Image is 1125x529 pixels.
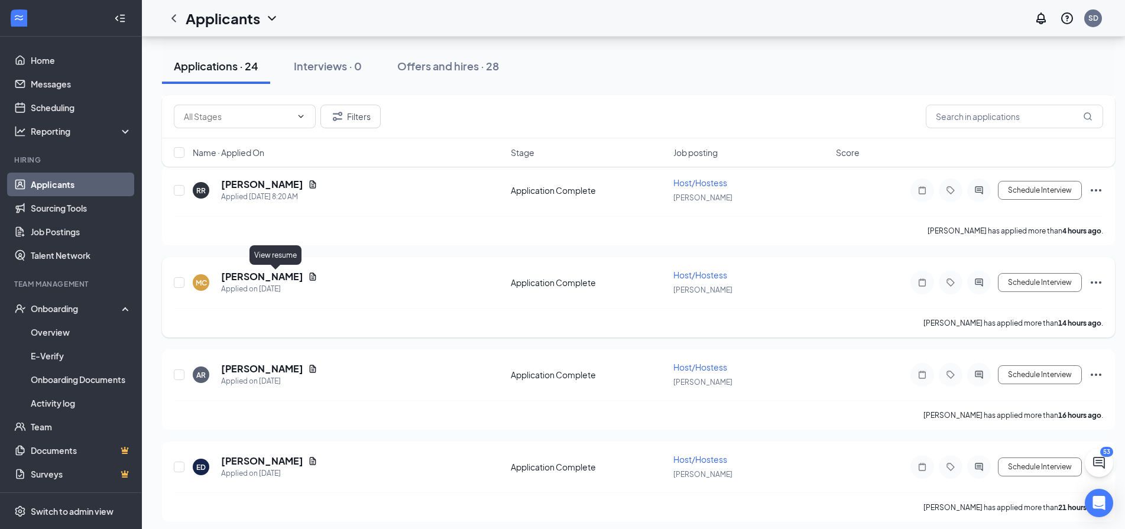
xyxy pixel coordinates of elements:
div: Application Complete [511,277,666,288]
div: Open Intercom Messenger [1085,489,1113,517]
h5: [PERSON_NAME] [221,362,303,375]
span: Host/Hostess [673,270,727,280]
svg: Tag [944,186,958,195]
svg: Document [308,364,317,374]
svg: ChevronLeft [167,11,181,25]
a: Applicants [31,173,132,196]
a: Home [31,48,132,72]
svg: Document [308,180,317,189]
svg: Note [915,462,929,472]
p: [PERSON_NAME] has applied more than . [923,502,1103,512]
svg: ChevronDown [265,11,279,25]
svg: Collapse [114,12,126,24]
p: [PERSON_NAME] has applied more than . [923,318,1103,328]
div: AR [196,370,206,380]
button: Filter Filters [320,105,381,128]
a: Scheduling [31,96,132,119]
svg: Note [915,370,929,379]
b: 21 hours ago [1058,503,1101,512]
svg: Document [308,272,317,281]
svg: Filter [330,109,345,124]
div: ED [196,462,206,472]
div: Team Management [14,279,129,289]
svg: Tag [944,370,958,379]
input: Search in applications [926,105,1103,128]
svg: QuestionInfo [1060,11,1074,25]
p: [PERSON_NAME] has applied more than . [928,226,1103,236]
div: Offers and hires · 28 [397,59,499,73]
div: SD [1088,13,1098,23]
span: [PERSON_NAME] [673,470,732,479]
input: All Stages [184,110,291,123]
h5: [PERSON_NAME] [221,455,303,468]
svg: Note [915,278,929,287]
h1: Applicants [186,8,260,28]
svg: ChevronDown [296,112,306,121]
div: RR [196,186,206,196]
div: 53 [1100,447,1113,457]
span: [PERSON_NAME] [673,193,732,202]
svg: WorkstreamLogo [13,12,25,24]
div: Reporting [31,125,132,137]
b: 14 hours ago [1058,319,1101,327]
svg: ChatActive [1092,456,1106,470]
div: Applied on [DATE] [221,468,317,479]
svg: ActiveChat [972,462,986,472]
div: MC [196,278,207,288]
svg: UserCheck [14,303,26,314]
span: Job posting [673,147,718,158]
span: Host/Hostess [673,454,727,465]
span: Score [836,147,860,158]
svg: ActiveChat [972,186,986,195]
b: 4 hours ago [1062,226,1101,235]
svg: Settings [14,505,26,517]
div: Applications · 24 [174,59,258,73]
div: Applied on [DATE] [221,283,317,295]
a: Activity log [31,391,132,415]
a: Job Postings [31,220,132,244]
a: Messages [31,72,132,96]
div: Hiring [14,155,129,165]
svg: ActiveChat [972,370,986,379]
div: Application Complete [511,461,666,473]
div: Onboarding [31,303,122,314]
a: Overview [31,320,132,344]
a: Talent Network [31,244,132,267]
span: [PERSON_NAME] [673,378,732,387]
a: E-Verify [31,344,132,368]
button: ChatActive [1085,449,1113,477]
div: Applied on [DATE] [221,375,317,387]
button: Schedule Interview [998,365,1082,384]
p: [PERSON_NAME] has applied more than . [923,410,1103,420]
div: Application Complete [511,184,666,196]
svg: Ellipses [1089,183,1103,197]
span: Stage [511,147,534,158]
a: DocumentsCrown [31,439,132,462]
a: SurveysCrown [31,462,132,486]
div: Switch to admin view [31,505,114,517]
h5: [PERSON_NAME] [221,270,303,283]
h5: [PERSON_NAME] [221,178,303,191]
svg: Analysis [14,125,26,137]
div: Application Complete [511,369,666,381]
b: 16 hours ago [1058,411,1101,420]
svg: Tag [944,462,958,472]
a: Sourcing Tools [31,196,132,220]
a: Onboarding Documents [31,368,132,391]
div: Interviews · 0 [294,59,362,73]
span: Host/Hostess [673,362,727,372]
svg: Ellipses [1089,275,1103,290]
button: Schedule Interview [998,457,1082,476]
svg: ActiveChat [972,278,986,287]
svg: Document [308,456,317,466]
button: Schedule Interview [998,181,1082,200]
a: Team [31,415,132,439]
button: Schedule Interview [998,273,1082,292]
svg: MagnifyingGlass [1083,112,1092,121]
svg: Tag [944,278,958,287]
svg: Note [915,186,929,195]
span: Host/Hostess [673,177,727,188]
div: View resume [249,245,301,265]
span: [PERSON_NAME] [673,285,732,294]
